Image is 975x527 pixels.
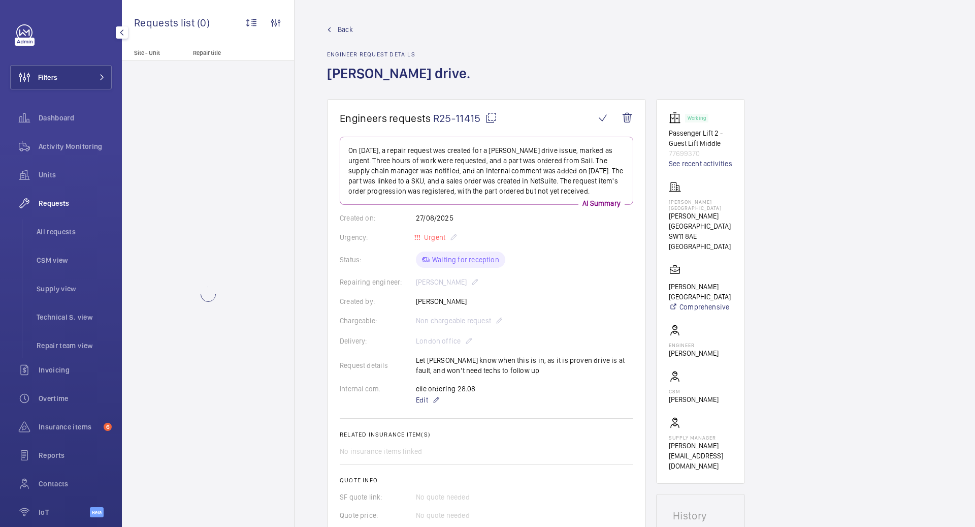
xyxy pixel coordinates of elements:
[193,49,260,56] p: Repair title
[39,170,112,180] span: Units
[416,395,428,405] span: Edit
[37,312,112,322] span: Technical S. view
[39,113,112,123] span: Dashboard
[340,112,431,125] span: Engineers requests
[338,24,353,35] span: Back
[433,112,497,125] span: R25-11415
[669,441,732,471] p: [PERSON_NAME][EMAIL_ADDRESS][DOMAIN_NAME]
[669,348,719,358] p: [PERSON_NAME]
[37,284,112,294] span: Supply view
[39,422,100,432] span: Insurance items
[340,431,633,438] h2: Related insurance item(s)
[90,507,104,517] span: Beta
[39,365,112,375] span: Invoicing
[39,141,112,151] span: Activity Monitoring
[669,211,732,231] p: [PERSON_NAME][GEOGRAPHIC_DATA]
[39,507,90,517] span: IoT
[327,64,476,99] h1: [PERSON_NAME] drive.
[669,394,719,405] p: [PERSON_NAME]
[134,16,197,29] span: Requests list
[39,450,112,460] span: Reports
[348,145,625,196] p: On [DATE], a repair request was created for a [PERSON_NAME] drive issue, marked as urgent. Three ...
[669,342,719,348] p: Engineer
[669,231,732,252] p: SW11 8AE [GEOGRAPHIC_DATA]
[578,198,625,208] p: AI Summary
[122,49,189,56] p: Site - Unit
[38,72,57,82] span: Filters
[39,198,112,208] span: Requests
[37,255,112,265] span: CSM view
[688,116,706,120] p: Working
[673,511,728,521] h1: History
[669,128,732,148] p: Passenger Lift 2 - Guest Lift Middle
[669,435,732,441] p: Supply manager
[669,112,685,124] img: elevator.svg
[669,302,732,312] a: Comprehensive
[669,282,732,302] p: [PERSON_NAME][GEOGRAPHIC_DATA]
[10,65,112,89] button: Filters
[39,393,112,404] span: Overtime
[669,148,732,159] p: 77699370
[37,227,112,237] span: All requests
[104,423,112,431] span: 6
[327,51,476,58] h2: Engineer request details
[39,479,112,489] span: Contacts
[669,199,732,211] p: [PERSON_NAME][GEOGRAPHIC_DATA]
[669,388,719,394] p: CSM
[340,477,633,484] h2: Quote info
[669,159,732,169] a: See recent activities
[37,340,112,351] span: Repair team view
